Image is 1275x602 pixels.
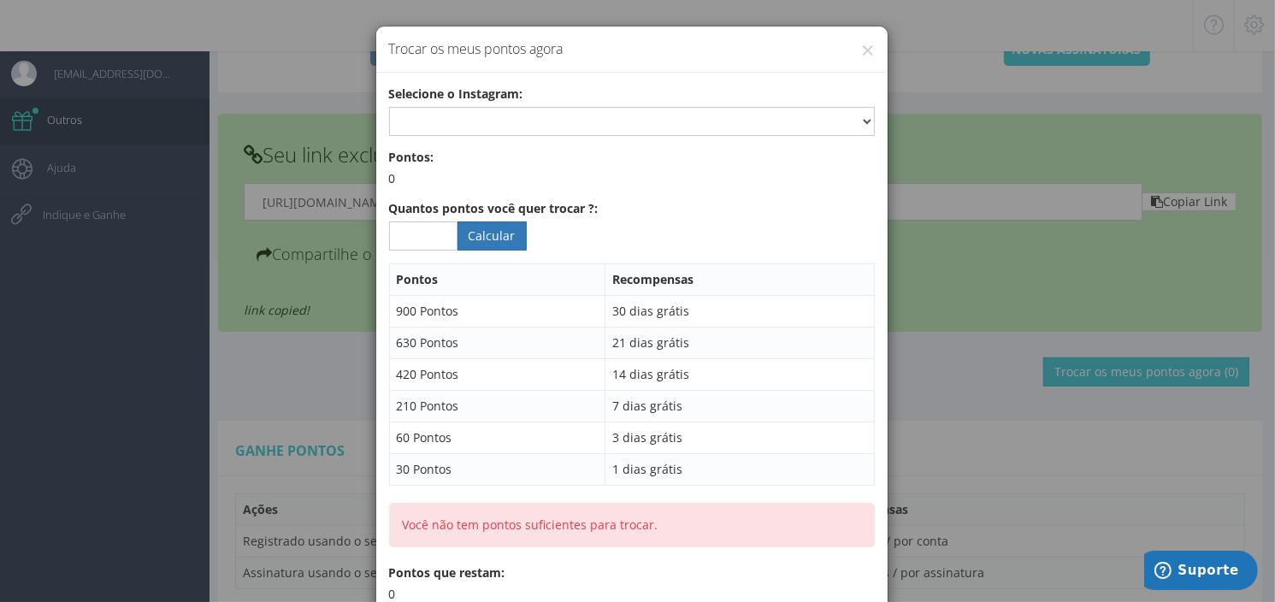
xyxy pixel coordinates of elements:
[605,295,874,327] td: 30 dias grátis
[389,422,605,453] td: 60 Pontos
[605,453,874,485] td: 1 dias grátis
[605,422,874,453] td: 3 dias grátis
[1144,551,1258,593] iframe: Abre um widget para que você possa encontrar mais informações
[389,200,599,216] b: Quantos pontos você quer trocar ?:
[389,149,875,187] div: 0
[389,564,505,581] b: Pontos que restam:
[389,39,875,59] h4: Trocar os meus pontos agora
[605,390,874,422] td: 7 dias grátis
[605,263,874,295] th: Recompensas
[457,221,527,251] button: Calcular
[862,38,875,62] button: ×
[389,503,875,547] div: Você não tem pontos suficientes para trocar.
[389,390,605,422] td: 210 Pontos
[389,327,605,358] td: 630 Pontos
[389,453,605,485] td: 30 Pontos
[605,327,874,358] td: 21 dias grátis
[389,86,523,102] b: Selecione o Instagram:
[389,263,605,295] th: Pontos
[605,358,874,390] td: 14 dias grátis
[389,295,605,327] td: 900 Pontos
[389,358,605,390] td: 420 Pontos
[389,149,434,165] b: Pontos:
